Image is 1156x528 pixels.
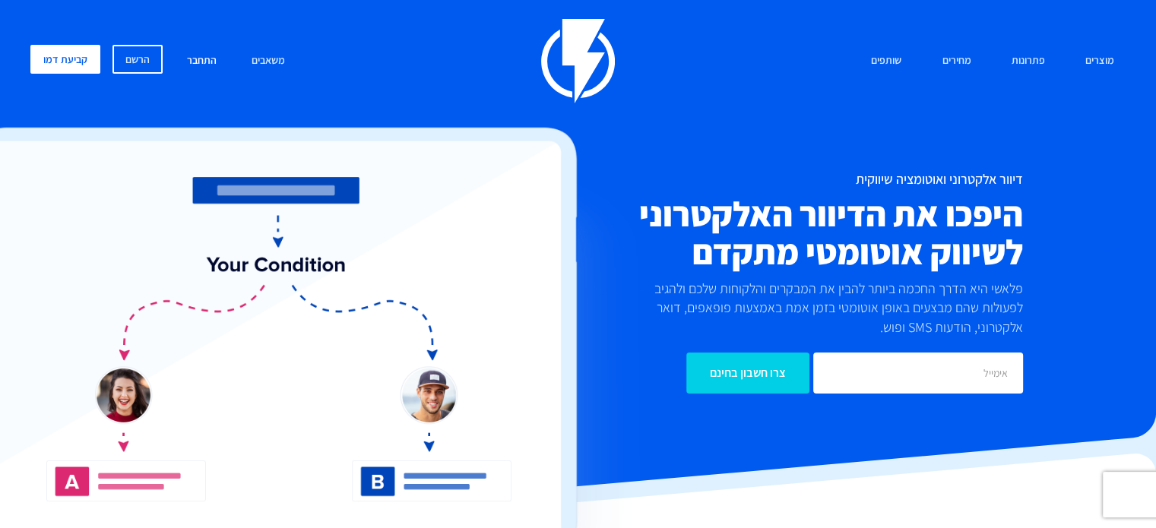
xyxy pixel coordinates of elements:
a: מחירים [930,45,982,77]
h1: דיוור אלקטרוני ואוטומציה שיווקית [498,172,1023,187]
a: מוצרים [1074,45,1126,77]
a: שותפים [860,45,913,77]
a: הרשם [112,45,163,74]
input: אימייל [813,353,1023,394]
input: צרו חשבון בחינם [686,353,809,394]
h2: היפכו את הדיוור האלקטרוני לשיווק אוטומטי מתקדם [498,194,1023,270]
a: משאבים [240,45,296,77]
a: קביעת דמו [30,45,100,74]
a: התחבר [176,45,228,77]
p: פלאשי היא הדרך החכמה ביותר להבין את המבקרים והלקוחות שלכם ולהגיב לפעולות שהם מבצעים באופן אוטומטי... [635,279,1023,337]
a: פתרונות [1000,45,1056,77]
